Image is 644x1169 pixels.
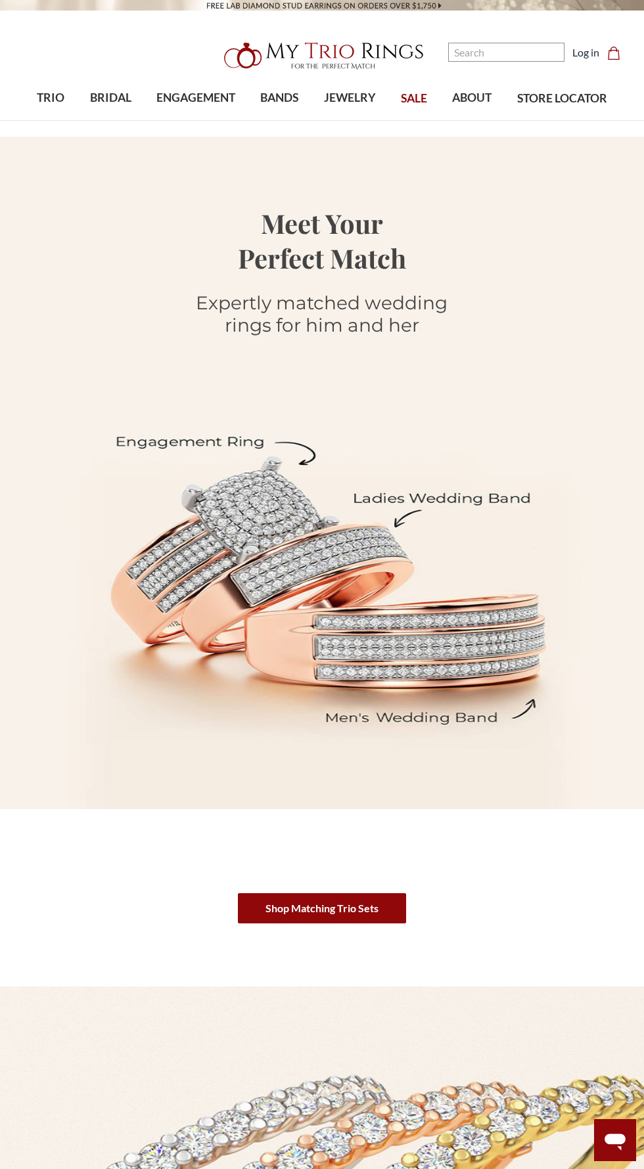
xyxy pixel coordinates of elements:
[273,120,286,121] button: submenu toggle
[217,35,427,77] img: My Trio Rings
[144,77,248,120] a: ENGAGEMENT
[388,77,440,120] a: SALE
[607,45,628,60] a: Cart with 0 items
[452,89,492,106] span: ABOUT
[448,43,564,62] input: Search
[104,120,117,121] button: submenu toggle
[189,120,202,121] button: submenu toggle
[156,89,235,106] span: ENGAGEMENT
[401,90,427,107] span: SALE
[37,89,64,106] span: TRIO
[77,77,143,120] a: BRIDAL
[607,47,620,60] svg: cart.cart_preview
[90,89,131,106] span: BRIDAL
[248,77,311,120] a: BANDS
[440,77,504,120] a: ABOUT
[44,120,57,121] button: submenu toggle
[572,45,599,60] a: Log in
[343,120,356,121] button: submenu toggle
[505,77,620,120] a: STORE LOCATOR
[465,120,478,121] button: submenu toggle
[324,89,376,106] span: JEWELRY
[187,35,457,77] a: My Trio Rings
[260,89,298,106] span: BANDS
[517,90,607,107] span: STORE LOCATOR
[24,77,77,120] a: TRIO
[238,893,406,923] a: Shop Matching Trio Sets
[311,77,388,120] a: JEWELRY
